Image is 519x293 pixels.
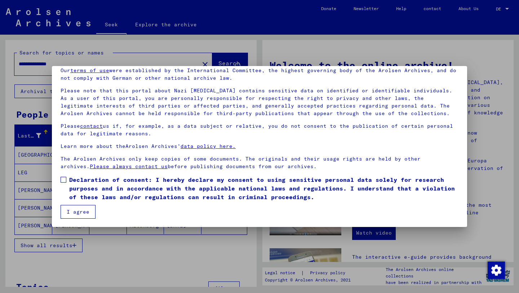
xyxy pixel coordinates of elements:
[61,143,125,149] font: Learn more about the
[61,123,453,137] font: us if, for example, as a data subject or relative, you do not consent to the publication of certa...
[61,87,452,117] font: Please note that this portal about Nazi [MEDICAL_DATA] contains sensitive data on identified or i...
[61,205,96,219] button: I agree
[80,123,103,129] a: contact
[67,209,89,215] font: I agree
[168,163,317,170] font: before publishing documents from our archives.
[61,123,80,129] font: Please
[488,262,505,279] img: Change consent
[61,156,421,170] font: The Arolsen Archives only keep copies of some documents. The originals and their usage rights are...
[69,176,455,201] font: Declaration of consent: I hereby declare my consent to using sensitive personal data solely for r...
[90,163,168,170] a: Please always contact us
[181,143,236,149] a: data policy here.
[61,67,456,81] font: were established by the International Committee, the highest governing body of the Arolsen Archiv...
[61,67,70,74] font: Our
[125,143,181,149] font: Arolsen Archives’
[70,67,109,74] a: terms of use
